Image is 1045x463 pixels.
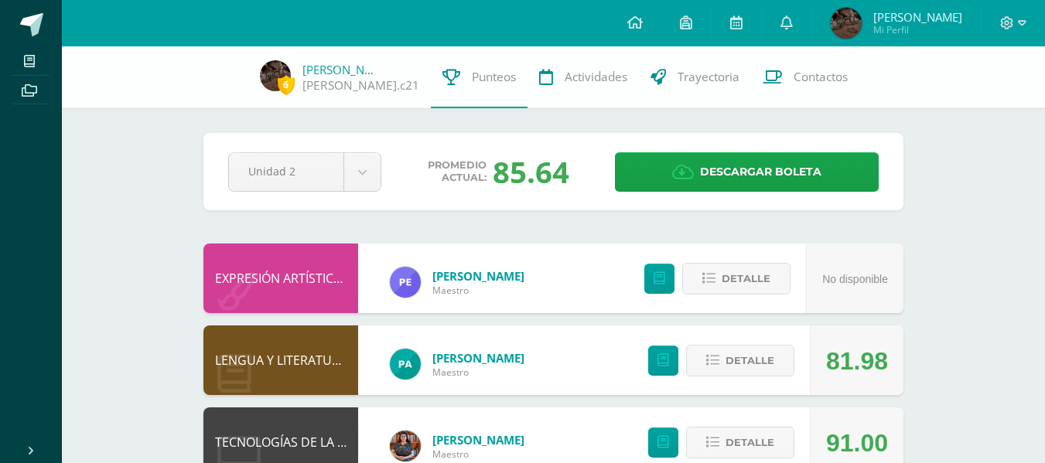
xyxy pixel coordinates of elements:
[431,46,528,108] a: Punteos
[432,284,524,297] span: Maestro
[229,153,381,191] a: Unidad 2
[822,273,888,285] span: No disponible
[432,432,524,448] a: [PERSON_NAME]
[686,427,794,458] button: Detalle
[615,152,879,192] a: Descargar boleta
[432,366,524,379] span: Maestro
[831,8,862,39] img: 952c24f2f537d74874a97ce7154e9337.png
[686,345,794,376] button: Detalle
[432,350,524,366] a: [PERSON_NAME]
[432,448,524,461] span: Maestro
[203,325,358,395] div: LENGUA Y LITERATURA 5
[278,75,295,94] span: 6
[390,349,421,380] img: 53dbe22d98c82c2b31f74347440a2e81.png
[390,267,421,298] img: 5c99eb5223c44f6a28178f7daff48da6.png
[260,60,291,91] img: 952c24f2f537d74874a97ce7154e9337.png
[390,431,421,461] img: 60a759e8b02ec95d430434cf0c0a55c7.png
[726,346,774,375] span: Detalle
[565,69,627,85] span: Actividades
[873,9,962,25] span: [PERSON_NAME]
[472,69,516,85] span: Punteos
[302,62,380,77] a: [PERSON_NAME]
[873,23,962,36] span: Mi Perfil
[203,243,358,313] div: EXPRESIÓN ARTÍSTICA (MOVIMIENTO)
[302,77,419,94] a: [PERSON_NAME].c21
[751,46,859,108] a: Contactos
[432,268,524,284] a: [PERSON_NAME]
[678,69,739,85] span: Trayectoria
[826,326,888,396] div: 81.98
[248,153,324,189] span: Unidad 2
[722,264,770,293] span: Detalle
[639,46,751,108] a: Trayectoria
[682,263,791,294] button: Detalle
[700,153,821,191] span: Descargar boleta
[794,69,848,85] span: Contactos
[428,159,487,184] span: Promedio actual:
[528,46,639,108] a: Actividades
[493,151,569,192] div: 85.64
[726,428,774,457] span: Detalle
